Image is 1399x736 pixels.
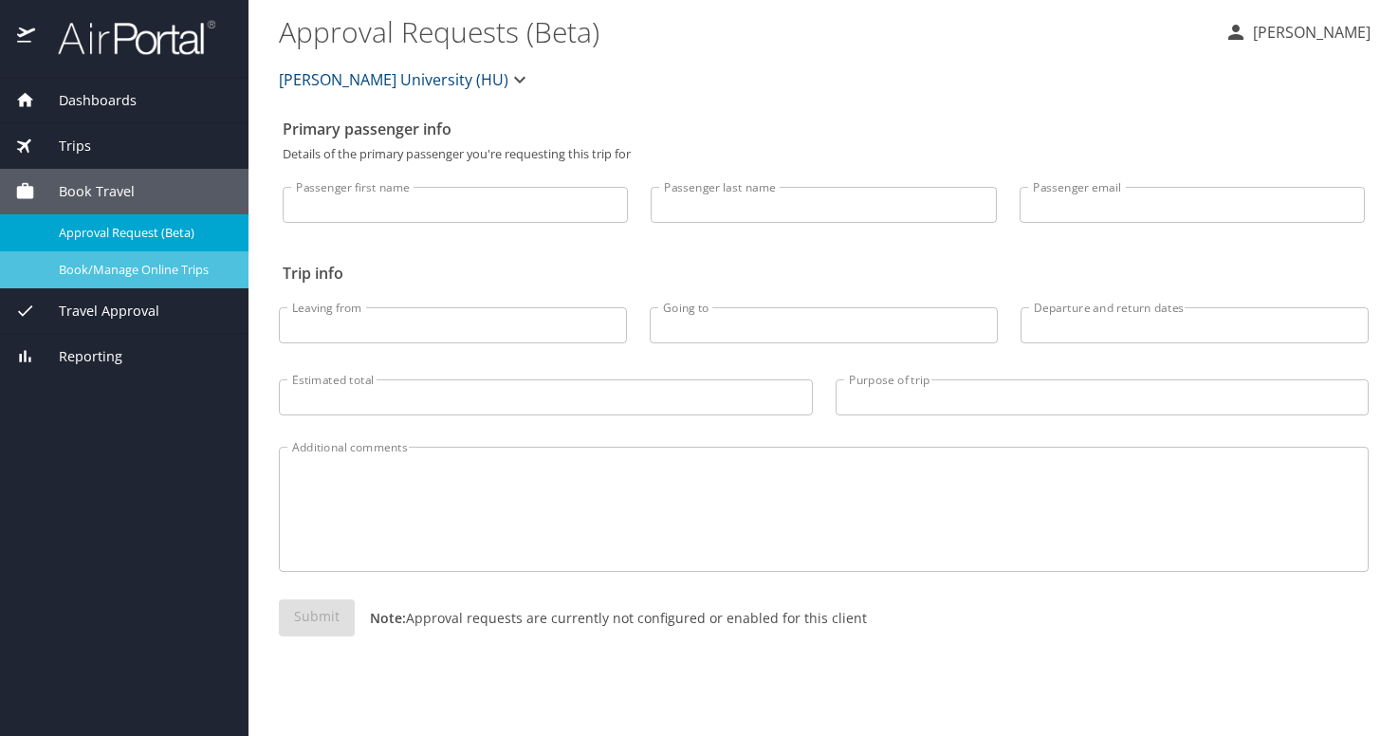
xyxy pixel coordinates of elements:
h2: Primary passenger info [283,114,1365,144]
p: Approval requests are currently not configured or enabled for this client [355,608,867,628]
p: Details of the primary passenger you're requesting this trip for [283,148,1365,160]
img: icon-airportal.png [17,19,37,56]
h1: Approval Requests (Beta) [279,2,1209,61]
span: Trips [35,136,91,156]
h2: Trip info [283,258,1365,288]
button: [PERSON_NAME] University (HU) [271,61,539,99]
button: [PERSON_NAME] [1217,15,1378,49]
span: Reporting [35,346,122,367]
span: Travel Approval [35,301,159,322]
strong: Note: [370,609,406,627]
span: Approval Request (Beta) [59,224,226,242]
span: Book Travel [35,181,135,202]
span: Book/Manage Online Trips [59,261,226,279]
img: airportal-logo.png [37,19,215,56]
span: [PERSON_NAME] University (HU) [279,66,508,93]
span: Dashboards [35,90,137,111]
p: [PERSON_NAME] [1247,21,1371,44]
